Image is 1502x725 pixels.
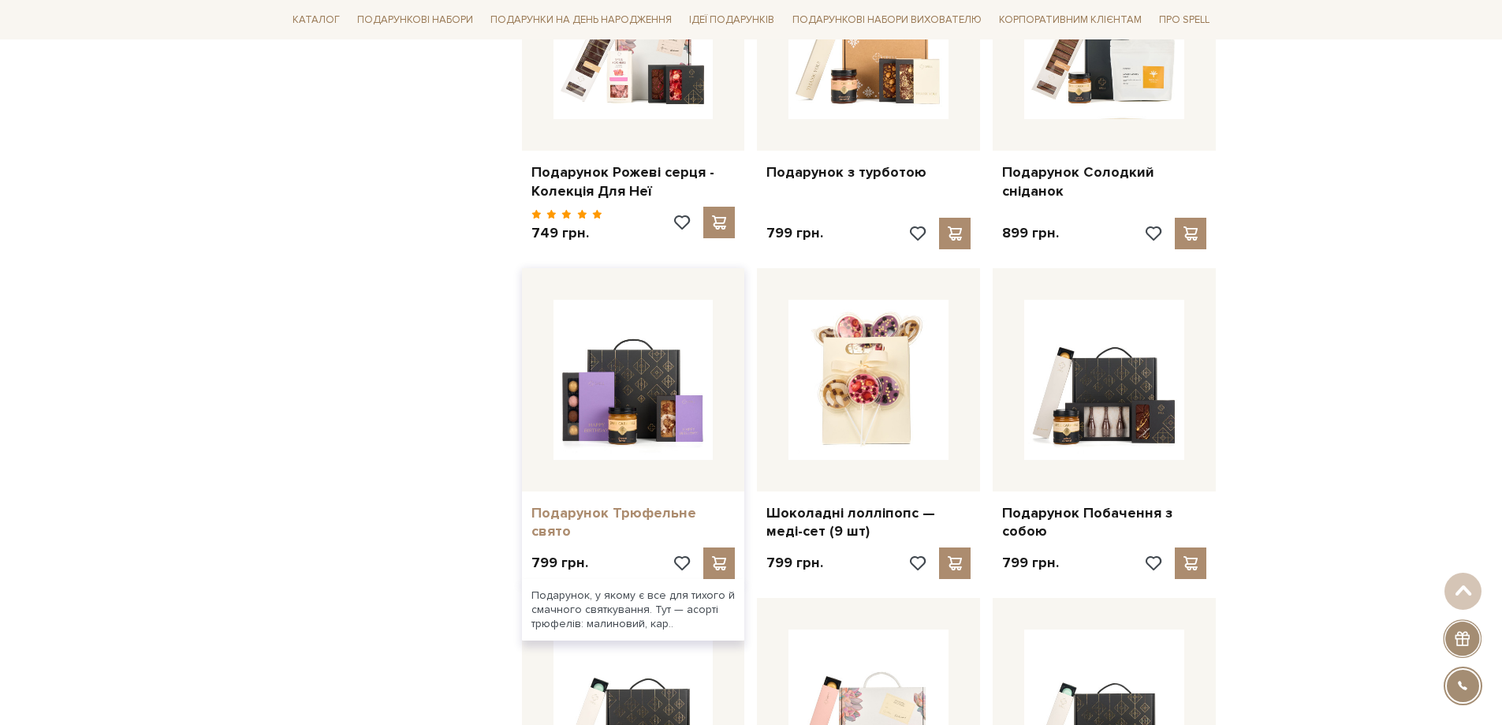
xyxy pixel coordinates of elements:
[683,8,781,32] a: Ідеї подарунків
[531,504,736,541] a: Подарунок Трюфельне свято
[1153,8,1216,32] a: Про Spell
[766,224,823,242] p: 799 грн.
[351,8,479,32] a: Подарункові набори
[1002,163,1206,200] a: Подарунок Солодкий сніданок
[766,504,971,541] a: Шоколадні лолліпопс — меді-сет (9 шт)
[484,8,678,32] a: Подарунки на День народження
[531,554,588,572] p: 799 грн.
[531,224,603,242] p: 749 грн.
[766,554,823,572] p: 799 грн.
[993,6,1148,33] a: Корпоративним клієнтам
[1002,224,1059,242] p: 899 грн.
[1002,504,1206,541] a: Подарунок Побачення з собою
[766,163,971,181] a: Подарунок з турботою
[522,579,745,641] div: Подарунок, у якому є все для тихого й смачного святкування. Тут — асорті трюфелів: малиновий, кар..
[286,8,346,32] a: Каталог
[531,163,736,200] a: Подарунок Рожеві серця - Колекція Для Неї
[786,6,988,33] a: Подарункові набори вихователю
[1002,554,1059,572] p: 799 грн.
